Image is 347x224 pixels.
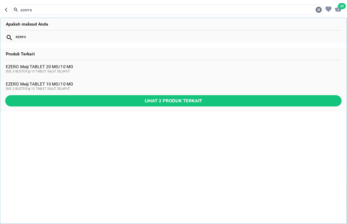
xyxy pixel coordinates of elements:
[5,95,342,107] button: Lihat 2 produk terkait
[20,7,315,13] input: Cari 4000+ produk di sini
[0,48,347,60] div: Produk Terkait
[0,18,347,30] div: Apakah maksud Anda
[6,70,70,73] span: DUS, 3 BLISTER @ 10 TABLET SALUT SELAPUT
[338,3,346,9] span: 48
[333,4,342,13] button: 48
[10,97,337,105] span: Lihat 2 produk terkait
[16,34,342,39] div: ezero
[6,87,70,90] span: DUS, 3 BLISTER @ 10 TABLET SALUT SELAPUT
[6,82,342,91] div: EZERO Meiji TABLET 10 MG/10 MG
[6,64,342,74] div: EZERO Meiji TABLET 20 MG/10 MG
